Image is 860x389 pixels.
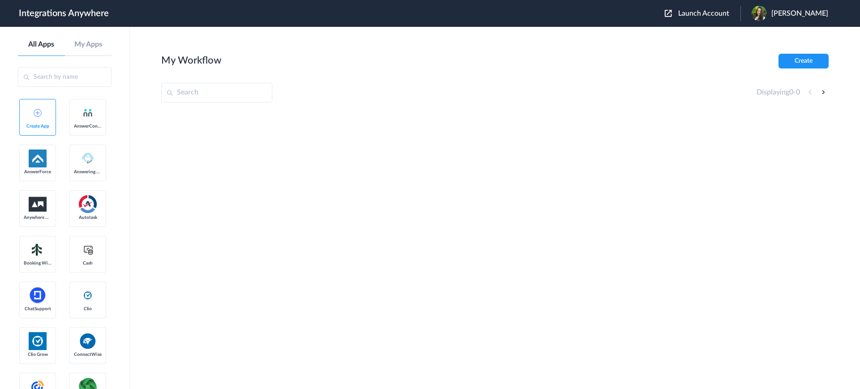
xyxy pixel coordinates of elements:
[29,197,47,212] img: aww.png
[752,6,767,21] img: img-9240.jpg
[65,40,112,49] a: My Apps
[82,244,94,255] img: cash-logo.svg
[74,306,102,312] span: Clio
[29,150,47,167] img: af-app-logo.svg
[74,215,102,220] span: Autotask
[24,261,52,266] span: Booking Widget
[82,290,93,301] img: clio-logo.svg
[18,67,112,87] input: Search by name
[24,124,52,129] span: Create App
[29,332,47,350] img: Clio.jpg
[665,9,740,18] button: Launch Account
[778,54,829,68] button: Create
[29,242,47,258] img: Setmore_Logo.svg
[24,169,52,175] span: AnswerForce
[19,8,109,19] h1: Integrations Anywhere
[24,352,52,357] span: Clio Grow
[79,332,97,350] img: connectwise.png
[24,306,52,312] span: ChatSupport
[18,40,65,49] a: All Apps
[74,352,102,357] span: ConnectWise
[79,150,97,167] img: Answering_service.png
[796,89,800,96] span: 0
[74,169,102,175] span: Answering Service
[24,215,52,220] span: Anywhere Works
[74,124,102,129] span: AnswerConnect
[34,109,42,117] img: add-icon.svg
[757,88,800,97] h4: Displaying -
[789,89,793,96] span: 0
[678,10,729,17] span: Launch Account
[161,55,221,66] h2: My Workflow
[29,286,47,304] img: chatsupport-icon.svg
[771,9,828,18] span: [PERSON_NAME]
[665,10,672,17] img: launch-acct-icon.svg
[74,261,102,266] span: Cash
[79,195,97,213] img: autotask.png
[82,107,93,118] img: answerconnect-logo.svg
[161,83,272,103] input: Search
